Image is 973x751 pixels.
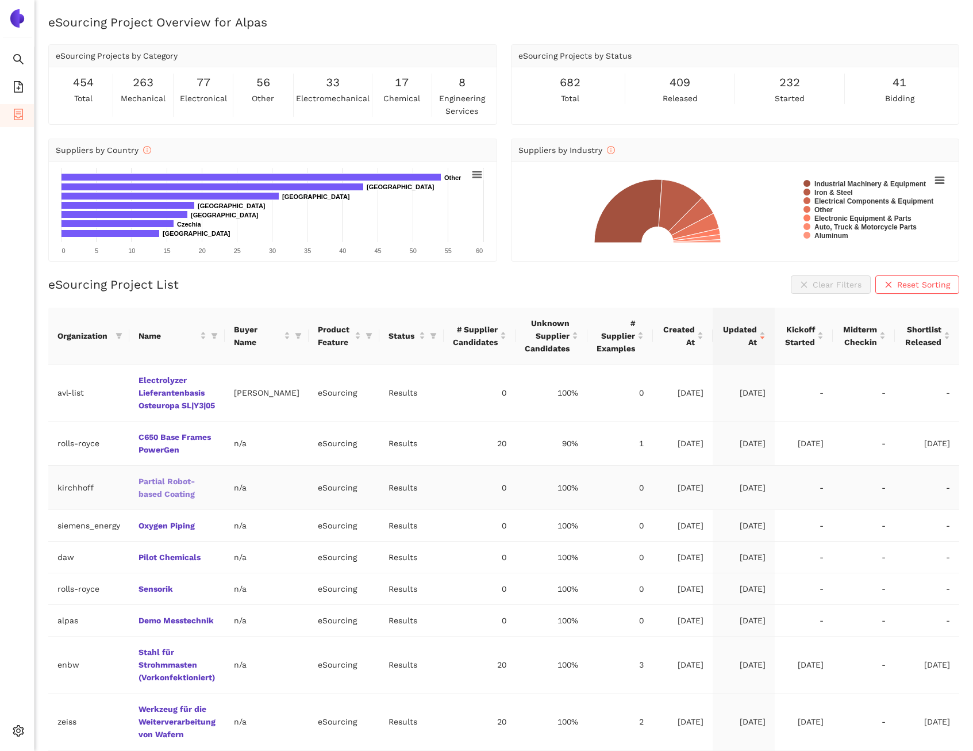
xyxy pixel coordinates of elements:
span: mechanical [121,92,166,105]
span: filter [430,332,437,339]
text: Industrial Machinery & Equipment [814,180,926,188]
td: [DATE] [653,365,713,422]
td: enbw [48,637,129,693]
text: Iron & Steel [814,189,853,197]
td: eSourcing [309,466,379,510]
td: - [833,693,895,750]
th: this column's title is # Supplier Examples,this column is sortable [587,308,653,365]
td: eSourcing [309,573,379,605]
td: 0 [587,542,653,573]
td: n/a [225,693,309,750]
span: filter [293,321,304,351]
span: 56 [256,74,270,91]
text: Auto, Truck & Motorcycle Parts [814,223,917,231]
td: - [833,637,895,693]
td: [DATE] [775,637,833,693]
td: [DATE] [713,542,775,573]
td: Results [379,573,443,605]
text: [GEOGRAPHIC_DATA] [163,230,230,237]
td: n/a [225,573,309,605]
td: avl-list [48,365,129,422]
span: Reset Sorting [897,278,950,291]
td: [DATE] [895,693,959,750]
td: 100% [516,693,587,750]
button: closeReset Sorting [875,275,959,294]
span: filter [428,327,439,344]
td: [DATE] [653,510,713,542]
th: this column's title is # Supplier Candidates,this column is sortable [444,308,516,365]
span: filter [116,332,122,339]
td: 0 [444,466,516,510]
td: 0 [444,510,516,542]
td: 100% [516,605,587,637]
text: Other [814,206,833,214]
h2: eSourcing Project Overview for Alpas [48,14,959,30]
span: engineering services [434,92,489,117]
span: Updated At [722,323,757,348]
span: Status [389,329,416,342]
text: [GEOGRAPHIC_DATA] [198,202,266,209]
span: chemical [383,92,420,105]
span: info-circle [607,146,615,154]
td: eSourcing [309,510,379,542]
td: - [833,466,895,510]
td: 20 [444,422,516,466]
td: - [895,466,959,510]
th: this column's title is Midterm Checkin,this column is sortable [833,308,895,365]
span: 41 [893,74,906,91]
text: [GEOGRAPHIC_DATA] [282,193,350,200]
span: Midterm Checkin [842,323,877,348]
td: [DATE] [713,605,775,637]
span: Suppliers by Country [56,145,151,155]
td: - [833,365,895,422]
td: - [895,542,959,573]
span: close [884,281,893,290]
td: n/a [225,510,309,542]
td: Results [379,422,443,466]
th: this column's title is Product Feature,this column is sortable [309,308,379,365]
text: 30 [269,247,276,254]
span: total [561,92,579,105]
span: filter [295,332,302,339]
span: # Supplier Examples [597,317,635,355]
span: Buyer Name [234,323,282,348]
text: 55 [445,247,452,254]
td: [DATE] [653,542,713,573]
td: [DATE] [775,422,833,466]
span: # Supplier Candidates [453,323,498,348]
th: this column's title is Status,this column is sortable [379,308,443,365]
td: - [775,573,833,605]
span: container [13,105,24,128]
td: - [775,542,833,573]
text: 60 [476,247,483,254]
text: Electronic Equipment & Parts [814,214,912,223]
td: 100% [516,637,587,693]
span: search [13,49,24,72]
td: 0 [587,365,653,422]
text: 25 [234,247,241,254]
span: electronical [180,92,227,105]
td: 0 [444,365,516,422]
span: 409 [670,74,690,91]
span: electromechanical [296,92,370,105]
h2: eSourcing Project List [48,276,179,293]
td: rolls-royce [48,573,129,605]
img: Logo [8,9,26,28]
span: filter [113,327,125,344]
span: file-add [13,77,24,100]
td: - [895,510,959,542]
td: 0 [587,573,653,605]
span: info-circle [143,146,151,154]
td: n/a [225,637,309,693]
td: kirchhoff [48,466,129,510]
span: 77 [197,74,210,91]
span: Suppliers by Industry [518,145,615,155]
text: [GEOGRAPHIC_DATA] [367,183,434,190]
td: Results [379,466,443,510]
td: n/a [225,605,309,637]
td: n/a [225,466,309,510]
td: - [775,365,833,422]
td: [DATE] [713,466,775,510]
td: - [833,510,895,542]
td: Results [379,542,443,573]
